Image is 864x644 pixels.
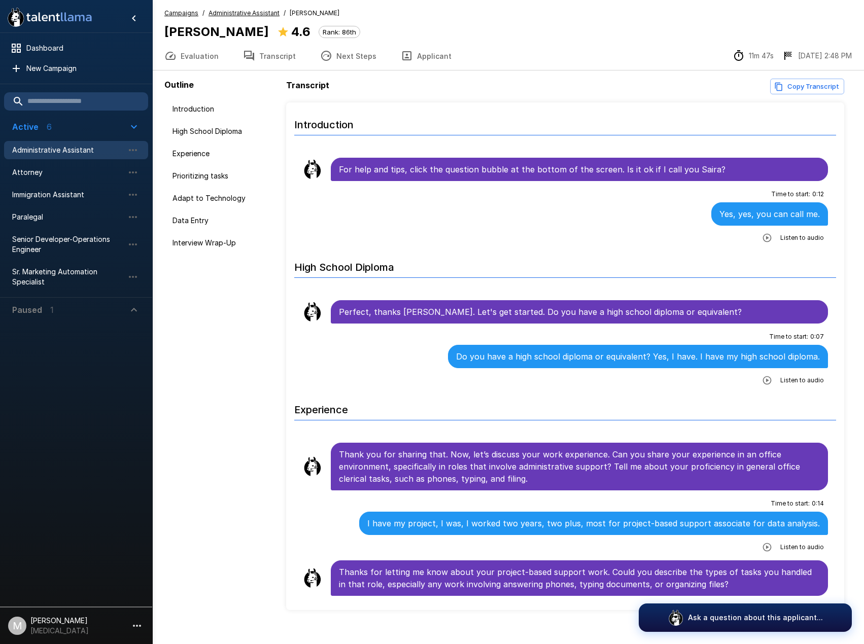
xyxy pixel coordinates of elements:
button: Next Steps [308,42,389,70]
div: Prioritizing tasks [164,167,282,185]
u: Administrative Assistant [209,9,280,17]
span: Time to start : [771,498,810,509]
p: [DATE] 2:48 PM [798,51,852,61]
button: Ask a question about this applicant... [639,603,852,632]
button: Applicant [389,42,464,70]
img: logo_glasses@2x.png [668,610,684,626]
div: High School Diploma [164,122,282,140]
img: llama_clean.png [302,456,323,477]
span: Rank: 86th [319,28,360,36]
p: Perfect, thanks [PERSON_NAME]. Let's get started. Do you have a high school diploma or equivalent? [339,306,820,318]
p: I have my project, I was, I worked two years, two plus, most for project-based support associate ... [367,517,820,529]
u: Campaigns [164,9,198,17]
div: Introduction [164,100,282,118]
p: Thanks for letting me know about your project-based support work. Could you describe the types of... [339,566,820,590]
p: Ask a question about this applicant... [688,613,823,623]
div: Experience [164,145,282,163]
span: Listen to audio [780,542,824,552]
span: Introduction [172,104,274,114]
p: Thank you for sharing that. Now, let’s discuss your work experience. Can you share your experienc... [339,448,820,485]
p: 11m 47s [749,51,774,61]
span: Experience [172,149,274,159]
button: Transcript [231,42,308,70]
p: Yes, yes, you can call me. [719,208,820,220]
button: Copy transcript [770,79,844,94]
div: Interview Wrap-Up [164,234,282,252]
span: Time to start : [769,332,808,342]
span: High School Diploma [172,126,274,136]
div: The time between starting and completing the interview [733,50,774,62]
div: Data Entry [164,211,282,230]
b: Transcript [286,80,329,90]
p: Do you have a high school diploma or equivalent? Yes, I have. I have my high school diploma. [456,350,820,363]
span: / [202,8,204,18]
span: 0 : 12 [812,189,824,199]
span: 0 : 07 [810,332,824,342]
img: llama_clean.png [302,568,323,588]
span: 0 : 14 [812,498,824,509]
b: Outline [164,80,194,90]
img: llama_clean.png [302,159,323,180]
span: Interview Wrap-Up [172,238,274,248]
img: llama_clean.png [302,302,323,322]
span: Listen to audio [780,233,824,243]
span: Prioritizing tasks [172,171,274,181]
b: 4.6 [291,24,310,39]
div: The date and time when the interview was completed [782,50,852,62]
div: Adapt to Technology [164,189,282,207]
h6: High School Diploma [294,251,836,278]
span: Adapt to Technology [172,193,274,203]
b: [PERSON_NAME] [164,24,269,39]
h6: Introduction [294,109,836,135]
span: Data Entry [172,216,274,226]
span: Listen to audio [780,375,824,385]
span: [PERSON_NAME] [290,8,339,18]
span: Time to start : [771,189,810,199]
button: Evaluation [152,42,231,70]
p: For help and tips, click the question bubble at the bottom of the screen. Is it ok if I call you ... [339,163,820,175]
h6: Experience [294,393,836,420]
span: / [284,8,286,18]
